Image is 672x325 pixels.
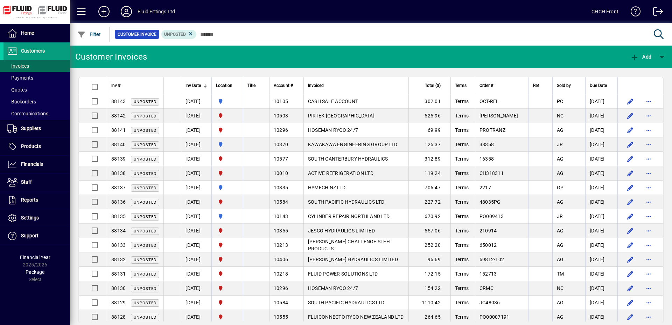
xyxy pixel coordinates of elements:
[21,30,34,36] span: Home
[643,182,654,193] button: More options
[134,301,156,305] span: Unposted
[216,256,239,263] span: CHRISTCHURCH
[111,142,126,147] span: 88140
[625,297,636,308] button: Edit
[7,75,33,81] span: Payments
[408,310,450,324] td: 264.65
[479,199,501,205] span: 48035PG
[413,82,447,89] div: Total ($)
[111,199,126,205] span: 88136
[425,82,441,89] span: Total ($)
[274,185,288,190] span: 10335
[216,299,239,306] span: CHRISTCHURCH
[216,97,239,105] span: AUCKLAND
[216,241,239,249] span: CHRISTCHURCH
[308,170,373,176] span: ACTIVE REFRIGERATION LTD
[3,191,70,209] a: Reports
[308,99,358,104] span: CASH SALE ACCOUNT
[181,137,211,152] td: [DATE]
[77,32,101,37] span: Filter
[111,113,126,119] span: 88142
[557,257,564,262] span: AG
[557,156,564,162] span: AG
[3,84,70,96] a: Quotes
[479,82,493,89] span: Order #
[557,300,564,305] span: AG
[585,267,617,281] td: [DATE]
[557,142,563,147] span: JR
[479,285,493,291] span: CRMC
[479,127,505,133] span: PROTRANZ
[625,168,636,179] button: Edit
[216,313,239,321] span: CHRISTCHURCH
[274,257,288,262] span: 10406
[630,54,651,60] span: Add
[138,6,175,17] div: Fluid Fittings Ltd
[216,270,239,278] span: CHRISTCHURCH
[455,214,469,219] span: Terms
[134,171,156,176] span: Unposted
[26,269,44,275] span: Package
[585,123,617,137] td: [DATE]
[185,82,201,89] span: Inv Date
[625,196,636,208] button: Edit
[216,198,239,206] span: CHRISTCHURCH
[643,211,654,222] button: More options
[557,82,571,89] span: Sold by
[274,228,288,233] span: 10355
[164,32,186,37] span: Unposted
[76,28,103,41] button: Filter
[408,152,450,166] td: 312.89
[181,152,211,166] td: [DATE]
[479,113,518,119] span: [PERSON_NAME]
[308,142,398,147] span: KAWAKAWA ENGINEERING GROUP LTD
[21,143,41,149] span: Products
[557,242,564,248] span: AG
[585,238,617,252] td: [DATE]
[455,199,469,205] span: Terms
[585,252,617,267] td: [DATE]
[308,257,398,262] span: [PERSON_NAME] HYDRAULICS LIMITED
[274,271,288,277] span: 10218
[3,120,70,137] a: Suppliers
[455,257,469,262] span: Terms
[247,82,265,89] div: Title
[274,242,288,248] span: 10213
[118,31,156,38] span: Customer Invoice
[643,139,654,150] button: More options
[181,310,211,324] td: [DATE]
[557,199,564,205] span: AG
[3,156,70,173] a: Financials
[625,283,636,294] button: Edit
[408,281,450,296] td: 154.22
[21,215,39,221] span: Settings
[134,100,156,104] span: Unposted
[181,166,211,181] td: [DATE]
[625,96,636,107] button: Edit
[308,300,384,305] span: SOUTH PACIFIC HYDRAULICS LTD
[3,108,70,120] a: Communications
[557,127,564,133] span: AG
[181,267,211,281] td: [DATE]
[7,63,29,69] span: Invoices
[408,166,450,181] td: 119.24
[643,124,654,136] button: More options
[274,99,288,104] span: 10105
[111,99,126,104] span: 88143
[93,5,115,18] button: Add
[274,82,293,89] span: Account #
[455,271,469,277] span: Terms
[308,314,404,320] span: FLUICONNECTO RYCO NEW ZEALAND LTD
[479,314,510,320] span: PO00007191
[557,82,581,89] div: Sold by
[3,138,70,155] a: Products
[455,242,469,248] span: Terms
[134,128,156,133] span: Unposted
[308,214,390,219] span: CYLINDER REPAIR NORTHLAND LTD
[274,142,288,147] span: 10370
[585,224,617,238] td: [DATE]
[308,199,384,205] span: SOUTH PACIFIC HYDRAULICS LTD
[643,225,654,236] button: More options
[111,82,120,89] span: Inv #
[21,48,45,54] span: Customers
